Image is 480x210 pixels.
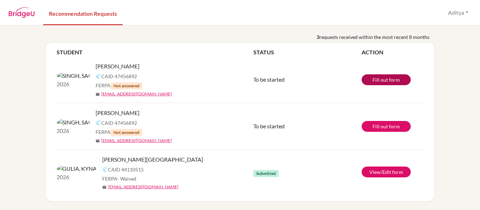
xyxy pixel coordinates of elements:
span: mail [96,139,100,143]
span: Not answered [111,129,142,136]
p: 2026 [57,173,97,181]
span: Not answered [111,82,142,89]
a: Fill out form [362,121,411,132]
img: Common App logo [96,120,101,126]
a: [EMAIL_ADDRESS][DOMAIN_NAME] [101,137,172,144]
b: 3 [317,33,319,41]
span: [PERSON_NAME][GEOGRAPHIC_DATA] [102,155,203,164]
a: [EMAIL_ADDRESS][DOMAIN_NAME] [101,91,172,97]
p: 2026 [57,127,90,135]
img: GULIA, KYNA [57,164,97,173]
img: SINGH, SAI [57,118,90,127]
span: Submitted [253,170,279,177]
span: requests received within the most recent 8 months [319,33,429,41]
span: CAID 44110515 [108,166,144,173]
span: CAID 47456892 [101,73,137,80]
button: Aditya [445,6,472,19]
a: View/Edit form [362,167,411,177]
span: To be started [253,76,285,83]
img: Common App logo [96,73,101,79]
a: Fill out form [362,74,411,85]
a: [EMAIL_ADDRESS][DOMAIN_NAME] [108,184,179,190]
span: FERPA [102,175,136,182]
th: STATUS [253,48,362,56]
span: - Waived [117,176,136,182]
span: FERPA [96,82,142,89]
span: [PERSON_NAME] [96,109,140,117]
span: CAID 47456892 [101,119,137,127]
img: BridgeU logo [8,7,35,18]
p: 2026 [57,80,90,88]
span: FERPA [96,128,142,136]
th: STUDENT [57,48,253,56]
img: Common App logo [102,167,108,172]
th: ACTION [362,48,423,56]
span: To be started [253,123,285,129]
span: mail [102,185,106,189]
img: SINGH, SAI [57,72,90,80]
span: mail [96,92,100,96]
span: [PERSON_NAME] [96,62,140,70]
a: Recommendation Requests [43,1,123,25]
